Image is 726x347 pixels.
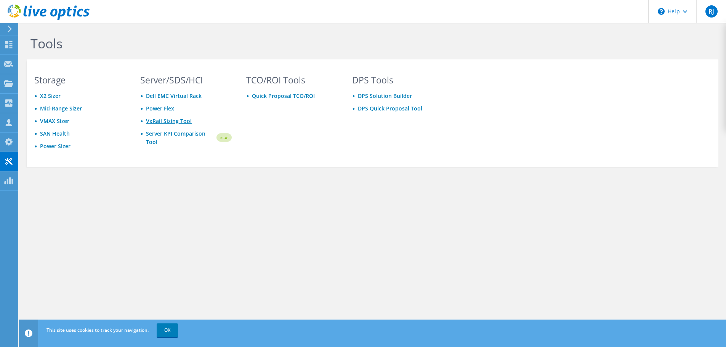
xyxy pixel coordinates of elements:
[146,92,202,99] a: Dell EMC Virtual Rack
[358,105,422,112] a: DPS Quick Proposal Tool
[157,323,178,337] a: OK
[146,105,174,112] a: Power Flex
[40,130,70,137] a: SAN Health
[46,327,149,333] span: This site uses cookies to track your navigation.
[658,8,665,15] svg: \n
[246,76,338,84] h3: TCO/ROI Tools
[40,92,61,99] a: X2 Sizer
[30,35,545,51] h1: Tools
[215,129,232,147] img: new-badge.svg
[140,76,232,84] h3: Server/SDS/HCI
[146,130,215,146] a: Server KPI Comparison Tool
[705,5,718,18] span: RJ
[40,117,69,125] a: VMAX Sizer
[252,92,315,99] a: Quick Proposal TCO/ROI
[40,105,82,112] a: Mid-Range Sizer
[358,92,412,99] a: DPS Solution Builder
[352,76,444,84] h3: DPS Tools
[34,76,126,84] h3: Storage
[146,117,192,125] a: VxRail Sizing Tool
[40,142,71,150] a: Power Sizer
